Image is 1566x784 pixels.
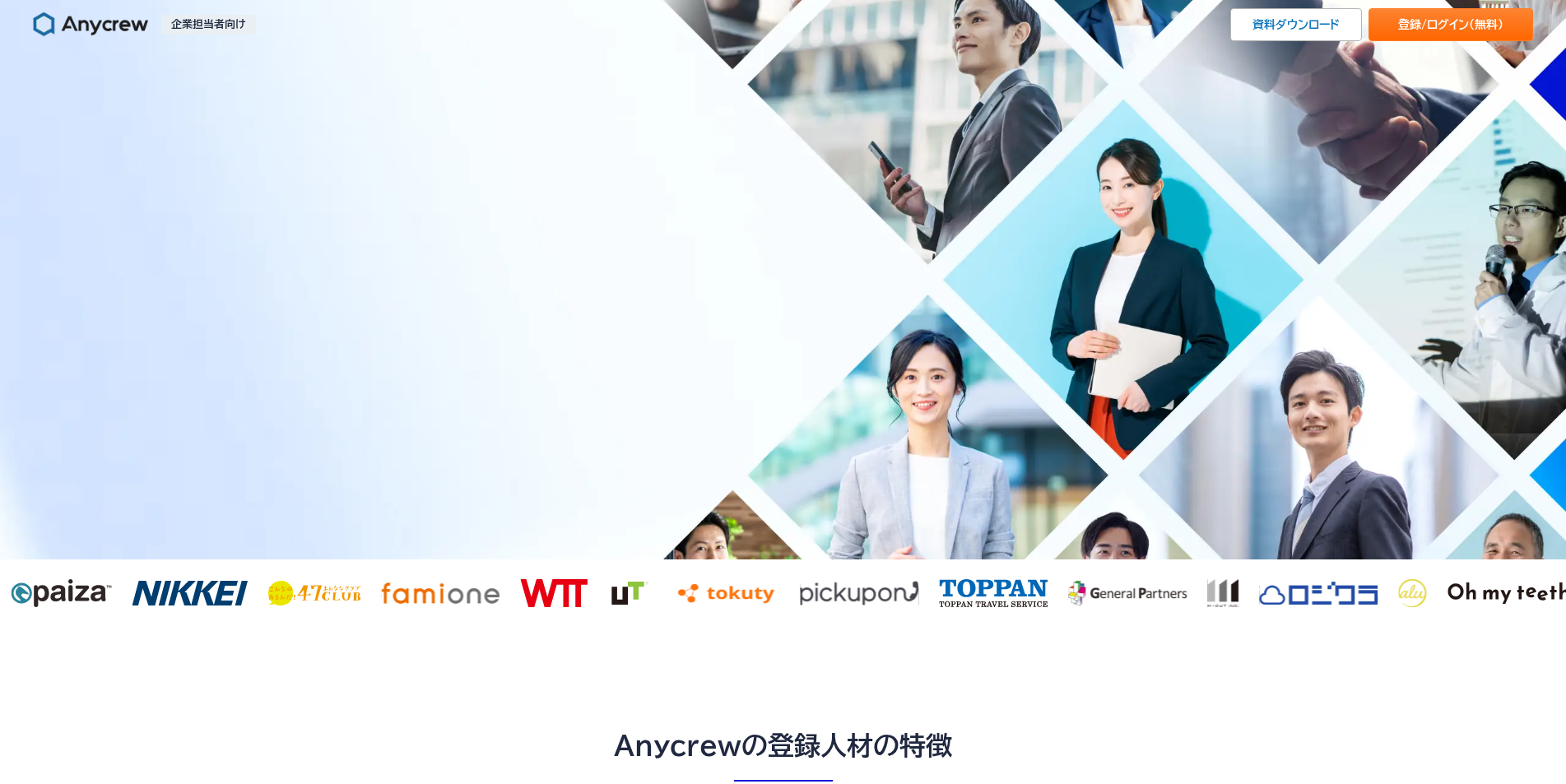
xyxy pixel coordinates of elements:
[3,579,105,607] img: paiza
[33,12,148,38] img: Anycrew
[1200,579,1232,607] img: ロジクラ
[665,579,773,607] img: tokuty
[374,579,493,607] img: famione
[261,581,354,605] img: 47club
[1061,579,1180,607] img: m-out inc.
[1369,8,1533,41] a: 登録/ログイン（無料）
[1440,582,1562,604] img: jooto
[1469,19,1503,30] span: （無料）
[1252,579,1371,607] img: General Partners
[124,581,241,605] img: nikkei
[792,579,912,607] img: pickupon
[513,579,580,607] img: wtt
[1391,579,1420,607] img: alu
[932,579,1041,607] img: toppan
[600,579,645,607] img: ut
[161,15,256,35] p: 企業担当者向け
[1230,8,1362,41] a: 資料ダウンロード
